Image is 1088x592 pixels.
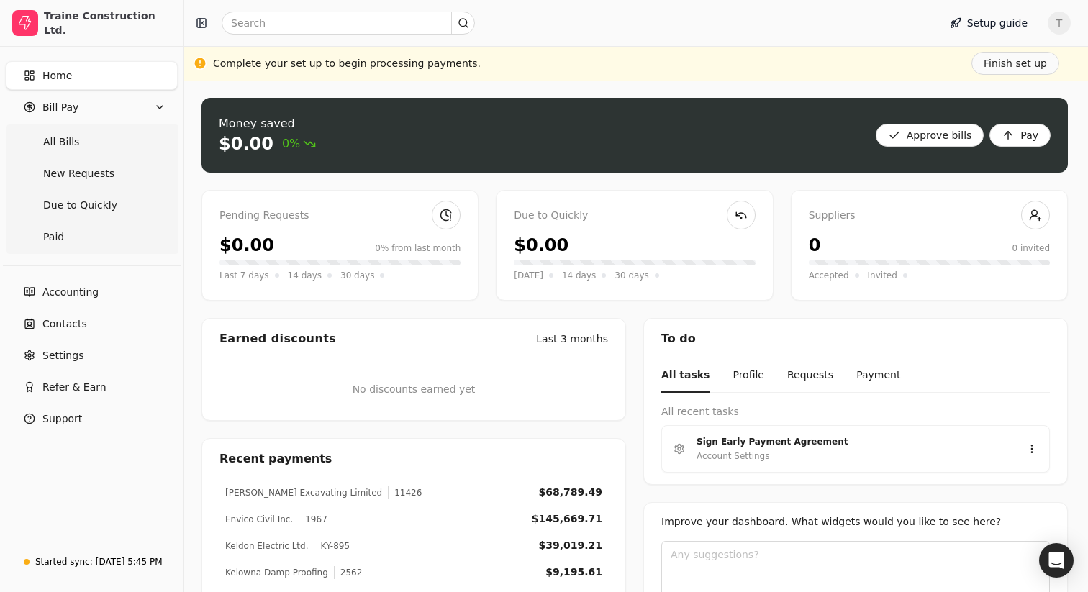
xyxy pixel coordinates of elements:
div: KY-895 [314,539,350,552]
button: Support [6,404,178,433]
div: Last 3 months [536,332,608,347]
div: $145,669.71 [532,511,602,527]
a: Home [6,61,178,90]
div: $0.00 [219,232,274,258]
span: [DATE] [514,268,543,283]
span: Paid [43,229,64,245]
div: Earned discounts [219,330,336,347]
span: Last 7 days [219,268,269,283]
div: Recent payments [202,439,625,479]
div: $0.00 [219,132,273,155]
span: 0% [282,135,316,152]
div: $68,789.49 [538,485,602,500]
button: Setup guide [938,12,1039,35]
div: Improve your dashboard. What widgets would you like to see here? [661,514,1050,529]
span: Accounting [42,285,99,300]
a: Paid [9,222,175,251]
span: 30 days [615,268,648,283]
button: Refer & Earn [6,373,178,401]
div: Traine Construction Ltd. [44,9,171,37]
a: All Bills [9,127,175,156]
button: Finish set up [971,52,1059,75]
button: Approve bills [876,124,984,147]
a: New Requests [9,159,175,188]
a: Started sync:[DATE] 5:45 PM [6,549,178,575]
span: 14 days [562,268,596,283]
div: Suppliers [809,208,1050,224]
span: Home [42,68,72,83]
button: Payment [856,359,900,393]
div: $9,195.61 [545,565,602,580]
button: Requests [787,359,833,393]
div: Sign Early Payment Agreement [697,434,1003,449]
div: Kelowna Damp Proofing [225,566,328,579]
input: Search [222,12,475,35]
div: To do [644,319,1067,359]
span: All Bills [43,135,79,150]
span: Bill Pay [42,100,78,115]
div: [DATE] 5:45 PM [96,555,163,568]
div: Account Settings [697,449,769,463]
span: Refer & Earn [42,380,106,395]
div: Started sync: [35,555,93,568]
button: Pay [989,124,1051,147]
span: Support [42,411,82,427]
div: Due to Quickly [514,208,755,224]
div: [PERSON_NAME] Excavating Limited [225,486,382,499]
div: Complete your set up to begin processing payments. [213,56,481,71]
span: 30 days [340,268,374,283]
div: 0% from last month [375,242,461,255]
div: Keldon Electric Ltd. [225,539,308,552]
button: All tasks [661,359,710,393]
span: Contacts [42,317,87,332]
div: Pending Requests [219,208,461,224]
div: 2562 [334,566,363,579]
a: Due to Quickly [9,191,175,219]
span: Accepted [809,268,849,283]
a: Contacts [6,309,178,338]
div: 11426 [388,486,422,499]
div: Open Intercom Messenger [1039,543,1074,578]
button: Bill Pay [6,93,178,122]
div: All recent tasks [661,404,1050,419]
div: No discounts earned yet [353,359,476,420]
div: $39,019.21 [538,538,602,553]
div: Envico Civil Inc. [225,513,293,526]
div: $0.00 [514,232,568,258]
span: New Requests [43,166,114,181]
div: 1967 [299,513,327,526]
span: 14 days [288,268,322,283]
span: Settings [42,348,83,363]
div: Money saved [219,115,316,132]
a: Accounting [6,278,178,306]
span: Due to Quickly [43,198,117,213]
div: 0 [809,232,821,258]
button: T [1048,12,1071,35]
div: 0 invited [1012,242,1050,255]
span: Invited [868,268,897,283]
button: Profile [733,359,764,393]
a: Settings [6,341,178,370]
